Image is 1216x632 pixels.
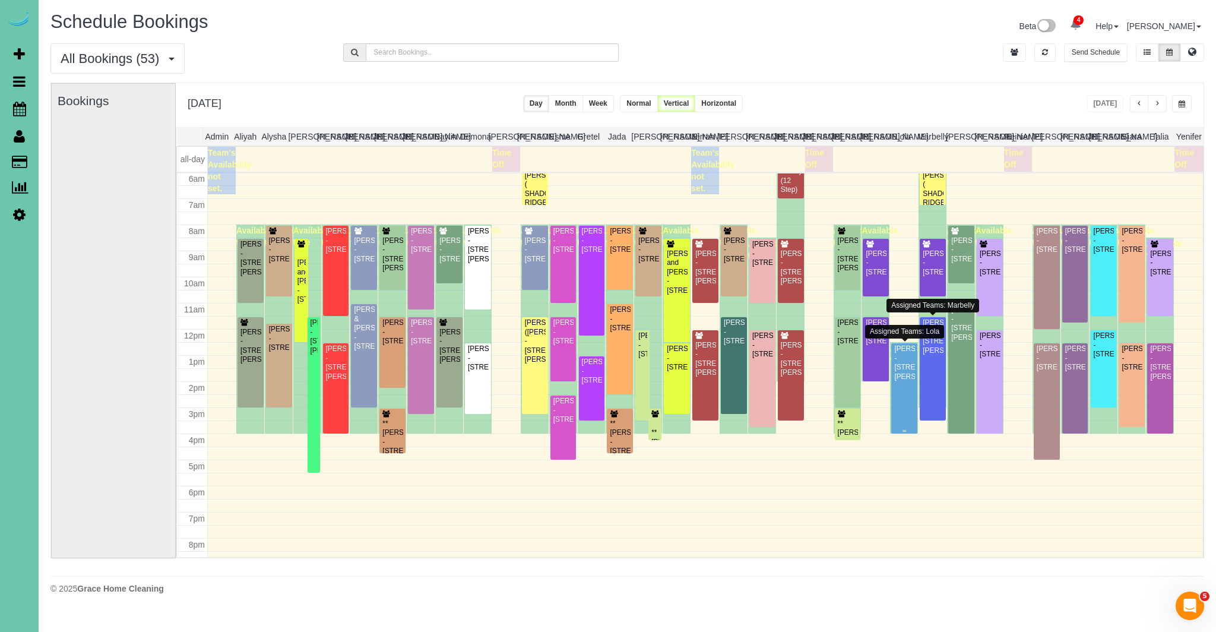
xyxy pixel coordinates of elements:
[189,409,205,419] span: 3pm
[634,226,670,247] span: Available time
[1036,227,1057,254] div: [PERSON_NAME] - [STREET_ADDRESS]
[663,226,699,247] span: Available time
[1146,239,1182,260] span: Available time
[61,51,165,66] span: All Bookings (53)
[946,128,974,146] th: [PERSON_NAME]
[189,357,205,366] span: 1pm
[382,419,403,456] div: **[PERSON_NAME] - [STREET_ADDRESS]
[723,236,745,264] div: [PERSON_NAME] - [STREET_ADDRESS]
[979,249,1000,277] div: [PERSON_NAME] - [STREET_ADDRESS]
[917,128,946,146] th: Marbelly
[259,128,288,146] th: Alysha
[695,341,716,378] div: [PERSON_NAME] - [STREET_ADDRESS][PERSON_NAME]
[581,227,603,254] div: [PERSON_NAME] - [STREET_ADDRESS]
[666,249,688,295] div: [PERSON_NAME] and [PERSON_NAME] - [STREET_ADDRESS]
[1093,227,1114,254] div: [PERSON_NAME] - [STREET_ADDRESS]
[403,128,431,146] th: [PERSON_NAME]
[1064,12,1087,38] a: 4
[240,240,261,277] div: [PERSON_NAME] - [STREET_ADDRESS][PERSON_NAME]
[310,318,318,355] div: [PERSON_NAME] - [STREET_ADDRESS][PERSON_NAME]
[189,226,205,236] span: 8am
[748,239,784,260] span: Available time
[660,128,689,146] th: [PERSON_NAME]
[951,236,972,264] div: [PERSON_NAME] - [STREET_ADDRESS]
[189,200,205,210] span: 7am
[865,249,886,277] div: [PERSON_NAME] - [STREET_ADDRESS]
[974,128,1003,146] th: [PERSON_NAME]
[631,128,660,146] th: [PERSON_NAME]
[58,94,169,108] h3: Bookings
[374,128,403,146] th: [PERSON_NAME]
[691,148,734,193] span: Team's Availability not set.
[268,236,290,264] div: [PERSON_NAME] - [STREET_ADDRESS]
[865,318,886,346] div: [PERSON_NAME] - [STREET_ADDRESS]
[1003,128,1031,146] th: Reinier
[189,540,205,549] span: 8pm
[1174,128,1203,146] th: Yenifer
[746,128,774,146] th: [PERSON_NAME]
[894,345,915,381] div: [PERSON_NAME] - [STREET_ADDRESS][PERSON_NAME]
[717,128,746,146] th: [PERSON_NAME]
[322,226,358,247] span: Available time
[378,226,414,247] span: Available time
[780,249,802,286] div: [PERSON_NAME] - [STREET_ADDRESS][PERSON_NAME]
[202,128,231,146] th: Admin
[1176,592,1204,620] iframe: Intercom live chat
[752,240,773,267] div: [PERSON_NAME] - [STREET_ADDRESS]
[240,328,261,365] div: [PERSON_NAME] - [STREET_ADDRESS][PERSON_NAME]
[1149,249,1171,277] div: [PERSON_NAME] - [STREET_ADDRESS]
[831,128,860,146] th: [PERSON_NAME]
[553,397,574,424] div: [PERSON_NAME] - [STREET_ADDRESS]
[293,226,330,247] span: Available time
[189,462,205,471] span: 5pm
[236,226,273,247] span: Available time
[979,331,1000,359] div: [PERSON_NAME] - [STREET_ADDRESS]
[951,305,972,342] div: [PERSON_NAME] - [STREET_ADDRESS][PERSON_NAME]
[439,328,460,365] div: [PERSON_NAME] - [STREET_ADDRESS][PERSON_NAME]
[574,128,603,146] th: Gretel
[889,128,917,146] th: Lola
[609,227,631,254] div: [PERSON_NAME] - [STREET_ADDRESS]
[890,343,926,365] span: Available time
[1117,128,1146,146] th: Siara
[1127,21,1201,31] a: [PERSON_NAME]
[780,341,802,378] div: [PERSON_NAME] - [STREET_ADDRESS][PERSON_NAME]
[189,514,205,523] span: 7pm
[1093,331,1114,359] div: [PERSON_NAME] - [STREET_ADDRESS]
[549,95,583,112] button: Month
[431,128,460,146] th: Daylin
[467,227,489,264] div: [PERSON_NAME] - [STREET_ADDRESS][PERSON_NAME]
[325,227,347,254] div: [PERSON_NAME] - [STREET_ADDRESS]
[1095,21,1119,31] a: Help
[1065,345,1086,372] div: [PERSON_NAME] - [STREET_ADDRESS]
[553,227,574,254] div: [PERSON_NAME] - [STREET_ADDRESS]
[7,12,31,29] img: Automaid Logo
[189,488,205,497] span: 6pm
[862,226,898,247] span: Available time
[353,305,375,351] div: [PERSON_NAME] & [PERSON_NAME] - [STREET_ADDRESS]
[231,128,259,146] th: Aliyah
[189,383,205,393] span: 2pm
[1122,345,1143,372] div: [PERSON_NAME] - [STREET_ADDRESS]
[1146,128,1174,146] th: Talia
[720,226,756,247] span: Available time
[184,331,205,340] span: 12pm
[467,345,489,372] div: [PERSON_NAME] - [STREET_ADDRESS]
[947,226,983,247] span: Available time
[578,226,614,247] span: Available time
[666,345,688,372] div: [PERSON_NAME] - [STREET_ADDRESS]
[517,128,546,146] th: [PERSON_NAME]
[922,318,943,355] div: [PERSON_NAME] - [STREET_ADDRESS][PERSON_NAME]
[407,226,443,247] span: Available time
[689,128,717,146] th: Jerrah
[553,318,574,346] div: [PERSON_NAME] - [STREET_ADDRESS]
[350,226,386,247] span: Available time
[524,236,546,264] div: [PERSON_NAME] - [STREET_ADDRESS]
[1036,19,1056,34] img: New interface
[549,226,585,247] span: Available time
[695,249,716,286] div: [PERSON_NAME] - [STREET_ADDRESS][PERSON_NAME]
[410,318,432,346] div: [PERSON_NAME] - [STREET_ADDRESS]
[1090,226,1126,247] span: Available time
[50,583,1204,595] div: © 2025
